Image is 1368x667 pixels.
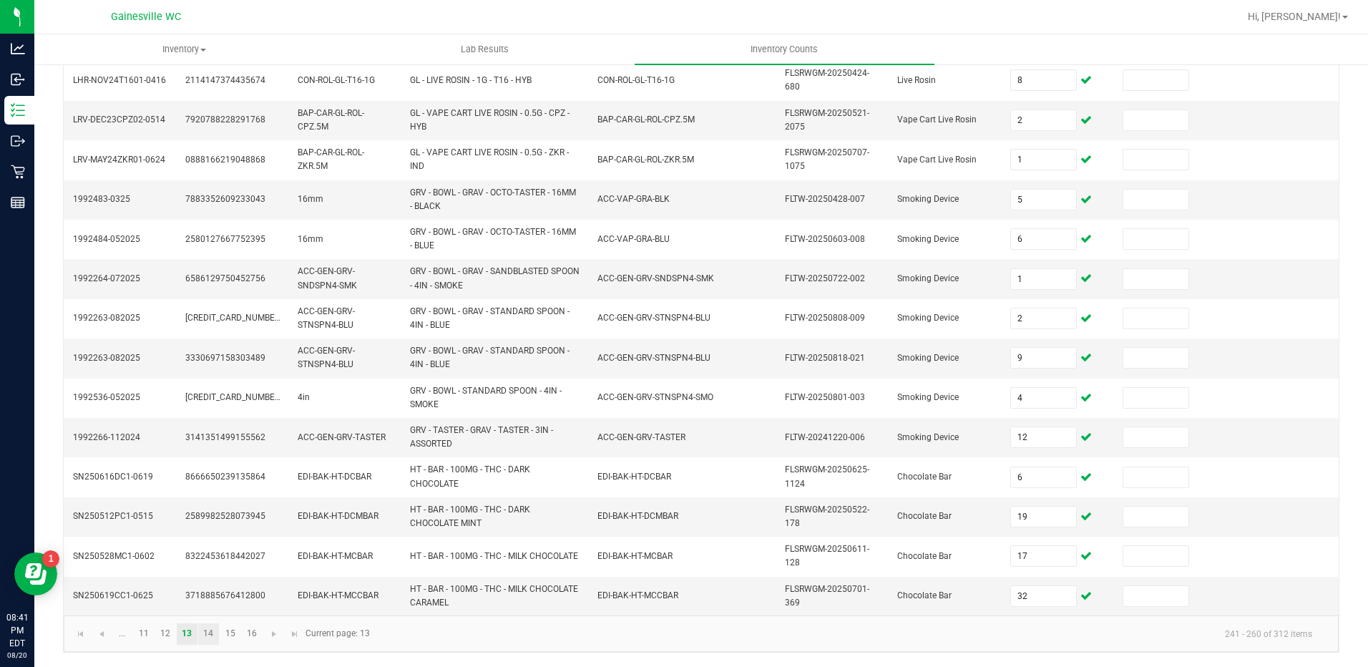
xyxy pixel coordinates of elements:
[185,551,265,561] span: 8322453618442027
[198,623,219,645] a: Page 14
[785,108,869,132] span: FLSRWGM-20250521-2075
[785,234,865,244] span: FLTW-20250603-008
[11,134,25,148] inline-svg: Outbound
[597,432,685,442] span: ACC-GEN-GRV-TASTER
[597,313,710,323] span: ACC-GEN-GRV-STNSPN4-BLU
[64,615,1339,652] kendo-pager: Current page: 13
[897,472,952,482] span: Chocolate Bar
[73,75,166,85] span: LHR-NOV24T1601-0416
[133,623,154,645] a: Page 11
[185,75,265,85] span: 2114147374435674
[597,273,714,283] span: ACC-GEN-GRV-SNDSPN4-SMK
[897,155,977,165] span: Vape Cart Live Rosin
[11,103,25,117] inline-svg: Inventory
[177,623,197,645] a: Page 13
[96,628,107,640] span: Go to the previous page
[185,115,265,125] span: 7920788228291768
[73,590,153,600] span: SN250619CC1-0625
[897,115,977,125] span: Vape Cart Live Rosin
[897,511,952,521] span: Chocolate Bar
[241,623,262,645] a: Page 16
[897,194,959,204] span: Smoking Device
[597,392,713,402] span: ACC-GEN-GRV-STNSPN4-SMO
[155,623,176,645] a: Page 12
[11,42,25,56] inline-svg: Analytics
[298,147,364,171] span: BAP-CAR-GL-ROL-ZKR.5M
[73,392,140,402] span: 1992536-052025
[410,425,553,449] span: GRV - TASTER - GRAV - TASTER - 3IN - ASSORTED
[111,11,181,23] span: Gainesville WC
[410,306,570,330] span: GRV - BOWL - GRAV - STANDARD SPOON - 4IN - BLUE
[785,273,865,283] span: FLTW-20250722-002
[441,43,528,56] span: Lab Results
[73,472,153,482] span: SN250616DC1-0619
[410,346,570,369] span: GRV - BOWL - GRAV - STANDARD SPOON - 4IN - BLUE
[298,472,371,482] span: EDI-BAK-HT-DCBAR
[597,234,670,244] span: ACC-VAP-GRA-BLU
[11,195,25,210] inline-svg: Reports
[73,234,140,244] span: 1992484-052025
[298,108,364,132] span: BAP-CAR-GL-ROL-CPZ.5M
[298,306,355,330] span: ACC-GEN-GRV-STNSPN4-BLU
[220,623,240,645] a: Page 15
[289,628,301,640] span: Go to the last page
[185,511,265,521] span: 2589982528073945
[785,147,869,171] span: FLSRWGM-20250707-1075
[73,313,140,323] span: 1992263-082025
[284,623,305,645] a: Go to the last page
[73,353,140,363] span: 1992263-082025
[897,432,959,442] span: Smoking Device
[6,611,28,650] p: 08:41 PM EDT
[785,584,869,608] span: FLSRWGM-20250701-369
[6,650,28,661] p: 08/20
[1248,11,1341,22] span: Hi, [PERSON_NAME]!
[897,392,959,402] span: Smoking Device
[298,194,323,204] span: 16mm
[298,75,375,85] span: CON-ROL-GL-T16-1G
[35,43,333,56] span: Inventory
[410,188,576,211] span: GRV - BOWL - GRAV - OCTO-TASTER - 16MM - BLACK
[410,464,530,488] span: HT - BAR - 100MG - THC - DARK CHOCOLATE
[298,392,310,402] span: 4in
[11,72,25,87] inline-svg: Inbound
[785,432,865,442] span: FLTW-20241220-006
[34,34,334,64] a: Inventory
[185,273,265,283] span: 6586129750452756
[410,266,580,290] span: GRV - BOWL - GRAV - SANDBLASTED SPOON - 4IN - SMOKE
[785,464,869,488] span: FLSRWGM-20250625-1124
[897,75,936,85] span: Live Rosin
[185,234,265,244] span: 2580127667752395
[185,392,282,402] span: [CREDIT_CARD_NUMBER]
[298,551,373,561] span: EDI-BAK-HT-MCBAR
[897,313,959,323] span: Smoking Device
[14,552,57,595] iframe: Resource center
[410,551,578,561] span: HT - BAR - 100MG - THC - MILK CHOCOLATE
[410,227,576,250] span: GRV - BOWL - GRAV - OCTO-TASTER - 16MM - BLUE
[897,234,959,244] span: Smoking Device
[185,313,282,323] span: [CREDIT_CARD_NUMBER]
[185,472,265,482] span: 8666650239135864
[597,115,695,125] span: BAP-CAR-GL-ROL-CPZ.5M
[897,590,952,600] span: Chocolate Bar
[112,623,132,645] a: Page 10
[785,194,865,204] span: FLTW-20250428-007
[410,108,570,132] span: GL - VAPE CART LIVE ROSIN - 0.5G - CPZ - HYB
[635,34,934,64] a: Inventory Counts
[263,623,284,645] a: Go to the next page
[185,353,265,363] span: 3330697158303489
[597,155,694,165] span: BAP-CAR-GL-ROL-ZKR.5M
[785,505,869,528] span: FLSRWGM-20250522-178
[298,266,357,290] span: ACC-GEN-GRV-SNDSPN4-SMK
[185,194,265,204] span: 7883352609233043
[597,194,670,204] span: ACC-VAP-GRA-BLK
[185,590,265,600] span: 3718885676412800
[73,551,155,561] span: SN250528MC1-0602
[73,432,140,442] span: 1992266-112024
[73,115,165,125] span: LRV-DEC23CPZ02-0514
[185,155,265,165] span: 0888166219048868
[42,550,59,568] iframe: Resource center unread badge
[897,551,952,561] span: Chocolate Bar
[91,623,112,645] a: Go to the previous page
[785,392,865,402] span: FLTW-20250801-003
